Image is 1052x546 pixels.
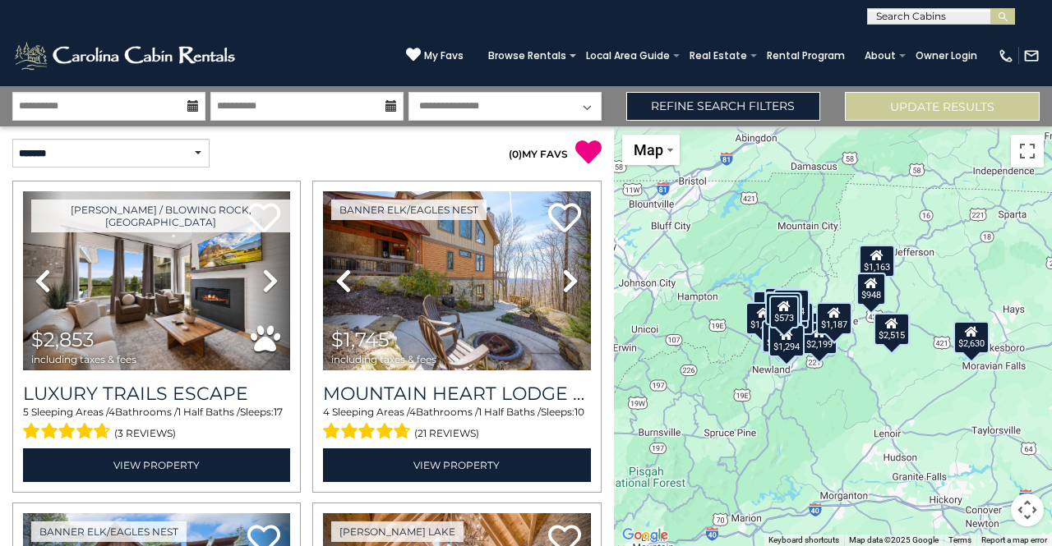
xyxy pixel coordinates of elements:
[759,44,853,67] a: Rental Program
[406,47,464,64] a: My Favs
[331,328,390,351] span: $1,745
[768,323,805,356] div: $1,294
[981,535,1047,544] a: Report a map error
[1023,48,1040,64] img: mail-regular-white.png
[578,44,678,67] a: Local Area Guide
[323,191,590,370] img: thumbnail_163263019.jpeg
[114,423,176,444] span: (3 reviews)
[948,535,971,544] a: Terms (opens in new tab)
[548,201,581,236] a: Add to favorites
[480,44,574,67] a: Browse Rentals
[874,313,911,346] div: $2,515
[618,525,672,546] a: Open this area in Google Maps (opens a new window)
[478,406,541,418] span: 1 Half Baths /
[331,200,487,220] a: Banner Elk/Eagles Nest
[768,535,839,546] button: Keyboard shortcuts
[765,291,801,324] div: $1,222
[31,521,187,542] a: Banner Elk/Eagles Nest
[856,44,904,67] a: About
[907,44,985,67] a: Owner Login
[23,448,290,482] a: View Property
[31,200,290,232] a: [PERSON_NAME] / Blowing Rock, [GEOGRAPHIC_DATA]
[857,272,887,305] div: $948
[859,244,895,277] div: $1,163
[1011,493,1044,526] button: Map camera controls
[23,191,290,370] img: thumbnail_168695581.jpeg
[622,135,680,165] button: Change map style
[331,354,436,365] span: including taxes & fees
[409,406,416,418] span: 4
[424,48,464,63] span: My Favs
[817,301,853,334] div: $1,187
[762,319,798,352] div: $1,165
[331,521,464,542] a: [PERSON_NAME] Lake
[634,141,663,158] span: Map
[801,321,837,354] div: $2,199
[845,92,1040,121] button: Update Results
[274,406,283,418] span: 17
[769,295,799,328] div: $573
[23,405,290,444] div: Sleeping Areas / Bathrooms / Sleeps:
[765,287,801,320] div: $1,509
[998,48,1014,64] img: phone-regular-white.png
[108,406,115,418] span: 4
[323,448,590,482] a: View Property
[323,405,590,444] div: Sleeping Areas / Bathrooms / Sleeps:
[12,39,240,72] img: White-1-2.png
[954,320,990,353] div: $2,630
[509,148,522,160] span: ( )
[773,289,810,322] div: $1,564
[509,148,568,160] a: (0)MY FAVS
[681,44,755,67] a: Real Estate
[574,406,584,418] span: 10
[414,423,479,444] span: (21 reviews)
[323,383,590,405] a: Mountain Heart Lodge at [GEOGRAPHIC_DATA]
[23,406,29,418] span: 5
[178,406,240,418] span: 1 Half Baths /
[1011,135,1044,167] button: Toggle fullscreen view
[618,525,672,546] img: Google
[323,383,590,405] h3: Mountain Heart Lodge at Eagles Nest
[745,301,782,334] div: $1,364
[23,383,290,405] a: Luxury Trails Escape
[31,328,95,351] span: $2,853
[849,535,939,544] span: Map data ©2025 Google
[626,92,821,121] a: Refine Search Filters
[323,406,330,418] span: 4
[31,354,136,365] span: including taxes & fees
[512,148,519,160] span: 0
